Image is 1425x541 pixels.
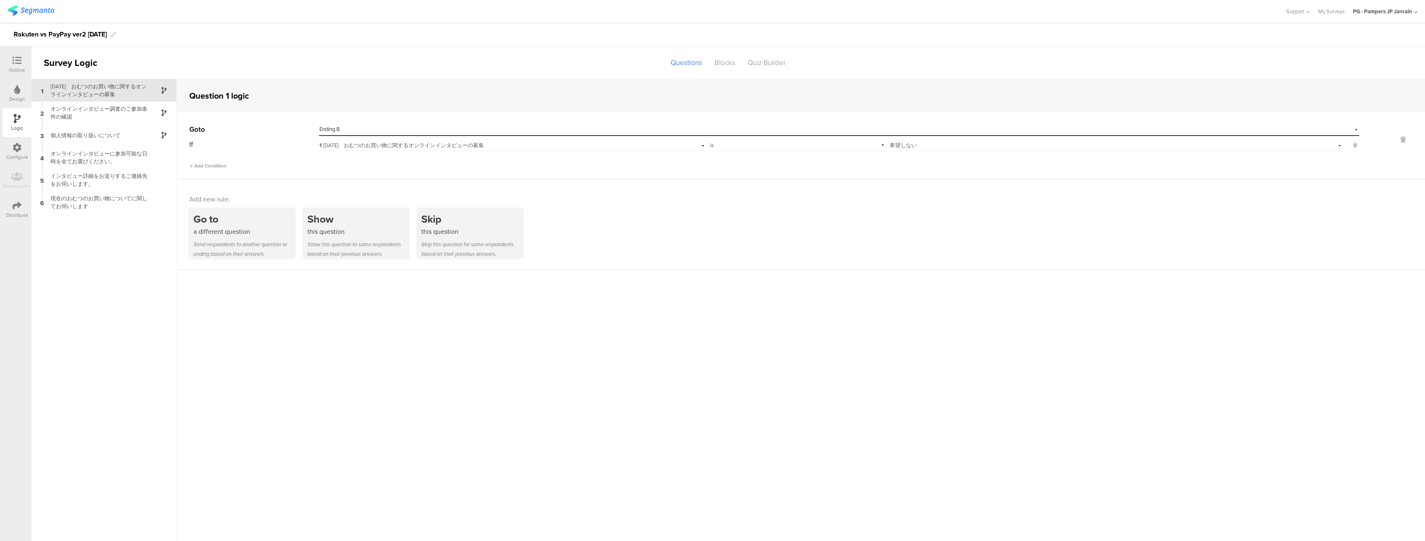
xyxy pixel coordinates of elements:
[46,194,149,210] div: 現在のおむつのお買い物についてに関してお伺いします
[307,227,409,236] div: this question
[40,198,44,207] span: 6
[1353,7,1412,15] div: PG - Pampers JP Janrain
[708,56,741,70] div: Blocks
[189,90,249,102] div: Question 1 logic
[319,142,657,149] div: ５月１６日 おむつのお買い物に関するオンラインインタビューの募集
[11,124,23,132] div: Logic
[189,139,318,150] div: If
[421,240,523,259] div: Skip this question for some respondents based on their previous answers.
[307,211,409,227] div: Show
[189,162,227,170] span: Add Condition
[710,141,714,149] span: is
[9,95,25,103] div: Design
[31,56,127,70] div: Survey Logic
[193,227,295,236] div: a different question
[46,172,149,188] div: インタビュー詳細をお送りするご連絡先をお伺いします。
[319,142,321,149] span: 1
[307,240,409,259] div: Show this question to some respondents based on their previous answers.
[198,124,205,135] span: to
[319,125,340,133] span: Ending B
[46,150,149,165] div: オンラインインタビューに参加可能な日時を全てお選びください。
[9,66,25,74] div: Outline
[1286,7,1304,15] span: Support
[46,82,149,98] div: [DATE] ﻿おむつのお買い物に関するオンラインインタビューの募集
[40,131,44,140] span: 3
[319,141,484,149] span: [DATE] ﻿おむつのお買い物に関するオンラインインタビューの募集
[40,175,44,184] span: 5
[741,56,792,70] div: Quiz Builder
[46,131,149,139] div: 個人情報の取り扱いについて
[7,5,54,16] img: segmanta logo
[189,194,1413,204] div: Add new rule:
[193,240,295,259] div: Send respondents to another question or ending based on their answers.
[421,227,523,236] div: this question
[890,141,917,149] span: 希望しない
[46,105,149,121] div: オンラインインタビュー調査のご参加条件の確認
[421,211,523,227] div: Skip
[40,153,44,162] span: 4
[14,28,107,41] div: Rakuten vs PayPay ver2 [DATE]
[193,211,295,227] div: Go to
[6,153,28,161] div: Configure
[664,56,708,70] div: Questions
[41,86,43,95] span: 1
[189,124,198,135] span: Go
[6,211,28,219] div: Distribute
[40,108,44,117] span: 2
